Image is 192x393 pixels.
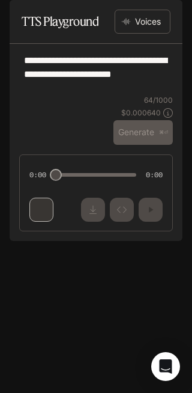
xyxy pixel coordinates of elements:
button: open drawer [9,6,31,28]
p: 64 / 1000 [144,95,173,105]
div: Open Intercom Messenger [151,352,180,381]
p: $ 0.000640 [121,108,161,118]
button: Voices [115,10,170,34]
h1: TTS Playground [22,10,98,34]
